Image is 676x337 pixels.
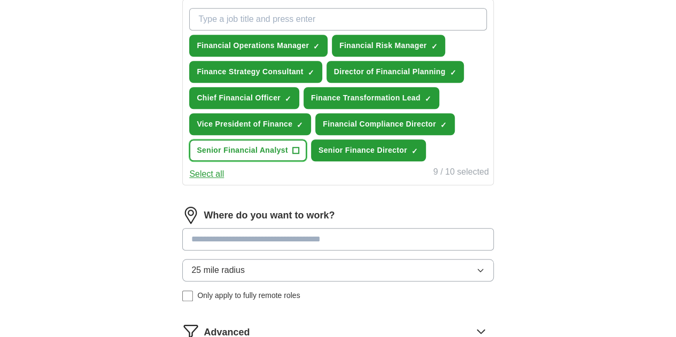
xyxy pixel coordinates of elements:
[189,87,299,109] button: Chief Financial Officer✓
[431,42,437,51] span: ✓
[197,92,281,104] span: Chief Financial Officer
[204,208,335,223] label: Where do you want to work?
[311,139,426,161] button: Senior Finance Director✓
[191,264,245,277] span: 25 mile radius
[189,168,224,181] button: Select all
[189,113,311,135] button: Vice President of Finance✓
[323,119,436,130] span: Financial Compliance Director
[285,95,291,103] span: ✓
[197,290,300,301] span: Only apply to fully remote roles
[425,95,431,103] span: ✓
[318,145,407,156] span: Senior Finance Director
[327,61,464,83] button: Director of Financial Planning✓
[433,166,489,181] div: 9 / 10 selected
[334,66,446,77] span: Director of Financial Planning
[332,35,445,57] button: Financial Risk Manager✓
[304,87,439,109] button: Finance Transformation Lead✓
[315,113,455,135] button: Financial Compliance Director✓
[197,145,288,156] span: Senior Financial Analyst
[197,66,303,77] span: Finance Strategy Consultant
[189,8,486,30] input: Type a job title and press enter
[311,92,421,104] span: Finance Transformation Lead
[411,147,418,155] span: ✓
[197,119,292,130] span: Vice President of Finance
[449,68,456,77] span: ✓
[440,121,447,129] span: ✓
[197,40,309,51] span: Financial Operations Manager
[182,291,193,301] input: Only apply to fully remote roles
[189,139,306,161] button: Senior Financial Analyst
[313,42,320,51] span: ✓
[339,40,426,51] span: Financial Risk Manager
[308,68,314,77] span: ✓
[297,121,303,129] span: ✓
[182,259,493,281] button: 25 mile radius
[189,61,322,83] button: Finance Strategy Consultant✓
[189,35,328,57] button: Financial Operations Manager✓
[182,207,199,224] img: location.png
